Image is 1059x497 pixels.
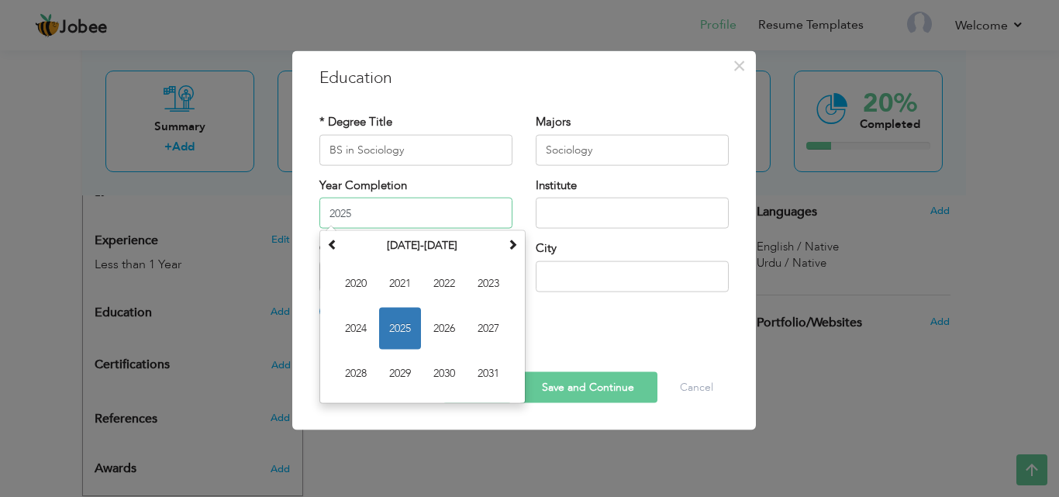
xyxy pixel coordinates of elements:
[379,353,421,395] span: 2029
[335,353,377,395] span: 2028
[319,177,407,193] label: Year Completion
[327,239,338,250] span: Previous Decade
[727,53,752,78] button: Close
[664,372,729,403] button: Cancel
[507,239,518,250] span: Next Decade
[319,66,729,89] h3: Education
[467,263,509,305] span: 2023
[423,353,465,395] span: 2030
[319,114,392,130] label: * Degree Title
[423,308,465,350] span: 2026
[379,308,421,350] span: 2025
[379,263,421,305] span: 2021
[536,240,557,257] label: City
[536,177,577,193] label: Institute
[423,263,465,305] span: 2022
[733,51,746,79] span: ×
[467,308,509,350] span: 2027
[467,353,509,395] span: 2031
[95,297,291,328] div: Add your educational degree.
[335,308,377,350] span: 2024
[335,263,377,305] span: 2020
[519,372,657,403] button: Save and Continue
[536,114,571,130] label: Majors
[342,234,503,257] th: Select Decade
